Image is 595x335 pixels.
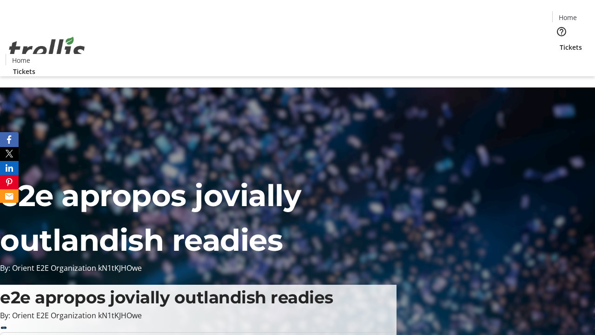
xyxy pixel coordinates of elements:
span: Tickets [560,42,582,52]
button: Help [552,22,571,41]
img: Orient E2E Organization kN1tKJHOwe's Logo [6,27,88,73]
a: Home [6,55,36,65]
span: Home [12,55,30,65]
span: Tickets [13,67,35,76]
a: Tickets [6,67,43,76]
a: Tickets [552,42,589,52]
button: Cart [552,52,571,71]
span: Home [559,13,577,22]
a: Home [553,13,582,22]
